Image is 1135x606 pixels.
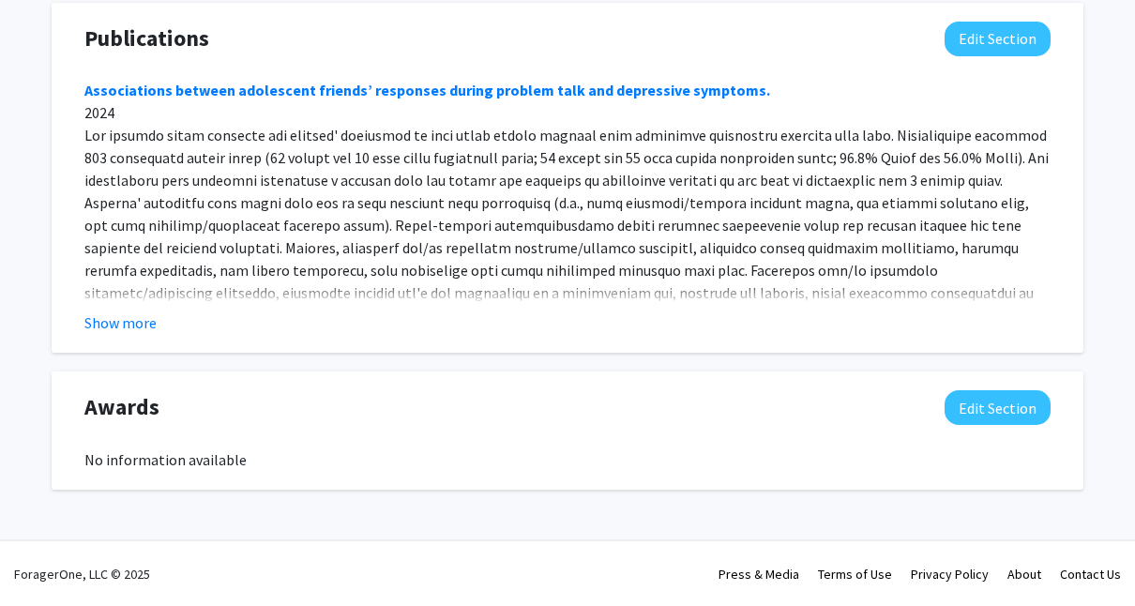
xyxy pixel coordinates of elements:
[911,566,989,583] a: Privacy Policy
[945,22,1051,56] button: Edit Publications
[84,22,209,55] span: Publications
[945,390,1051,425] button: Edit Awards
[719,566,799,583] a: Press & Media
[84,81,770,99] a: Associations between adolescent friends’ responses during problem talk and depressive symptoms.
[84,390,159,424] span: Awards
[14,522,80,592] iframe: Chat
[1007,566,1041,583] a: About
[84,448,1051,471] div: No information available
[818,566,892,583] a: Terms of Use
[1060,566,1121,583] a: Contact Us
[84,311,157,334] button: Show more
